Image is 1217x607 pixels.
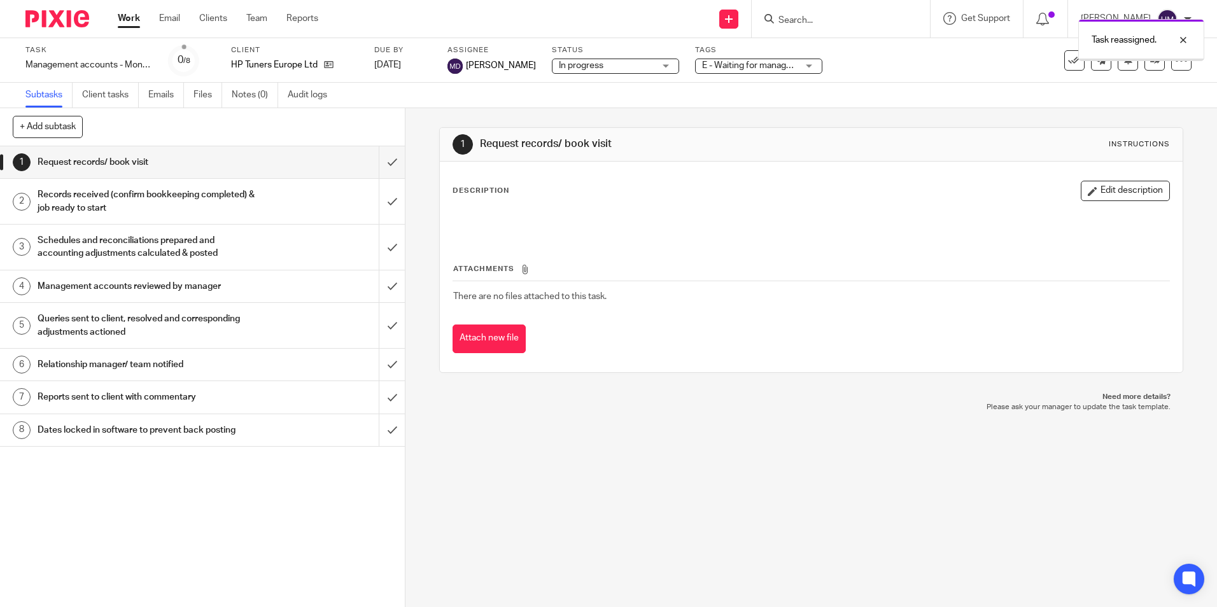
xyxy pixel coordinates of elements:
[25,10,89,27] img: Pixie
[38,185,257,218] h1: Records received (confirm bookkeeping completed) & job ready to start
[702,61,859,70] span: E - Waiting for manager review/approval
[13,277,31,295] div: 4
[199,12,227,25] a: Clients
[13,193,31,211] div: 2
[447,59,463,74] img: svg%3E
[13,388,31,406] div: 7
[13,317,31,335] div: 5
[13,238,31,256] div: 3
[480,137,838,151] h1: Request records/ book visit
[118,12,140,25] a: Work
[559,61,603,70] span: In progress
[38,309,257,342] h1: Queries sent to client, resolved and corresponding adjustments actioned
[453,186,509,196] p: Description
[25,45,153,55] label: Task
[159,12,180,25] a: Email
[13,356,31,373] div: 6
[193,83,222,108] a: Files
[25,59,153,71] div: Management accounts - Monthly
[231,45,358,55] label: Client
[447,45,536,55] label: Assignee
[288,83,337,108] a: Audit logs
[13,153,31,171] div: 1
[231,59,318,71] p: HP Tuners Europe Ltd
[25,83,73,108] a: Subtasks
[13,116,83,137] button: + Add subtask
[38,421,257,440] h1: Dates locked in software to prevent back posting
[13,421,31,439] div: 8
[286,12,318,25] a: Reports
[246,12,267,25] a: Team
[38,277,257,296] h1: Management accounts reviewed by manager
[1109,139,1170,150] div: Instructions
[552,45,679,55] label: Status
[1092,34,1157,46] p: Task reassigned.
[82,83,139,108] a: Client tasks
[452,402,1170,412] p: Please ask your manager to update the task template.
[1081,181,1170,201] button: Edit description
[466,59,536,72] span: [PERSON_NAME]
[38,355,257,374] h1: Relationship manager/ team notified
[38,387,257,407] h1: Reports sent to client with commentary
[452,392,1170,402] p: Need more details?
[38,231,257,263] h1: Schedules and reconciliations prepared and accounting adjustments calculated & posted
[178,53,190,67] div: 0
[183,57,190,64] small: /8
[453,265,514,272] span: Attachments
[374,45,432,55] label: Due by
[232,83,278,108] a: Notes (0)
[453,324,526,353] button: Attach new file
[1157,9,1178,29] img: svg%3E
[453,292,607,301] span: There are no files attached to this task.
[38,153,257,172] h1: Request records/ book visit
[374,60,401,69] span: [DATE]
[148,83,184,108] a: Emails
[453,134,473,155] div: 1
